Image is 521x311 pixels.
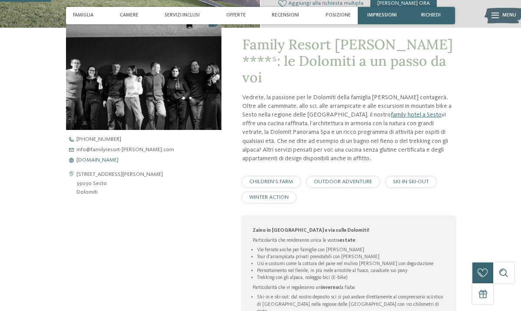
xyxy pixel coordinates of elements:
li: Tour d’arrampicata privati prenotabili con [PERSON_NAME] [257,253,445,260]
span: SKI-IN SKI-OUT [393,179,429,185]
span: CHILDREN’S FARM [249,179,293,185]
li: Vie ferrate anche per famiglie con [PERSON_NAME] [257,246,445,253]
span: Posizione [326,13,351,18]
img: Il nostro family hotel a Sesto, il vostro rifugio sulle Dolomiti. [66,14,221,130]
a: [PHONE_NUMBER] [66,137,234,143]
span: Impressioni [367,13,397,18]
span: Recensioni [272,13,299,18]
span: richiedi [421,13,441,18]
span: Aggiungi alla richiesta multipla [288,0,363,6]
a: [DOMAIN_NAME] [66,158,234,163]
strong: estate [340,238,355,243]
li: Trekking con gli alpaca, noleggio bici (E-bike) [257,274,445,281]
span: OUTDOOR ADVENTURE [314,179,372,185]
span: Camere [120,13,138,18]
p: Particolarità che vi regaleranno un da fiaba: [253,284,445,291]
li: Pernottamento nel fienile, in più mele arrostite al fuoco, cavalcate sui pony [257,267,445,274]
span: Servizi inclusi [165,13,200,18]
address: [STREET_ADDRESS][PERSON_NAME] 39030 Sesto Dolomiti [76,170,163,197]
span: [DOMAIN_NAME] [76,158,119,163]
strong: inverno [321,285,339,290]
p: Particolarità che renderanno unica la vostra : [253,237,445,244]
span: info@ familyresort-[PERSON_NAME]. com [76,147,174,153]
li: Usi e costumi come la cottura del pane nel mulino [PERSON_NAME] con degustazione [257,260,445,267]
strong: Zaino in [GEOGRAPHIC_DATA] e via sulle Dolomiti! [253,228,369,233]
span: Famiglia [73,13,93,18]
a: family hotel a Sesto [391,112,442,118]
span: Offerte [226,13,246,18]
span: [PHONE_NUMBER] [76,137,121,143]
span: WINTER ACTION [249,194,289,200]
span: Family Resort [PERSON_NAME] ****ˢ: le Dolomiti a un passo da voi [242,36,453,87]
a: info@familyresort-[PERSON_NAME].com [66,147,234,153]
p: Vedrete, la passione per le Dolomiti della famiglia [PERSON_NAME] contagerà. Oltre alle camminate... [242,93,455,163]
